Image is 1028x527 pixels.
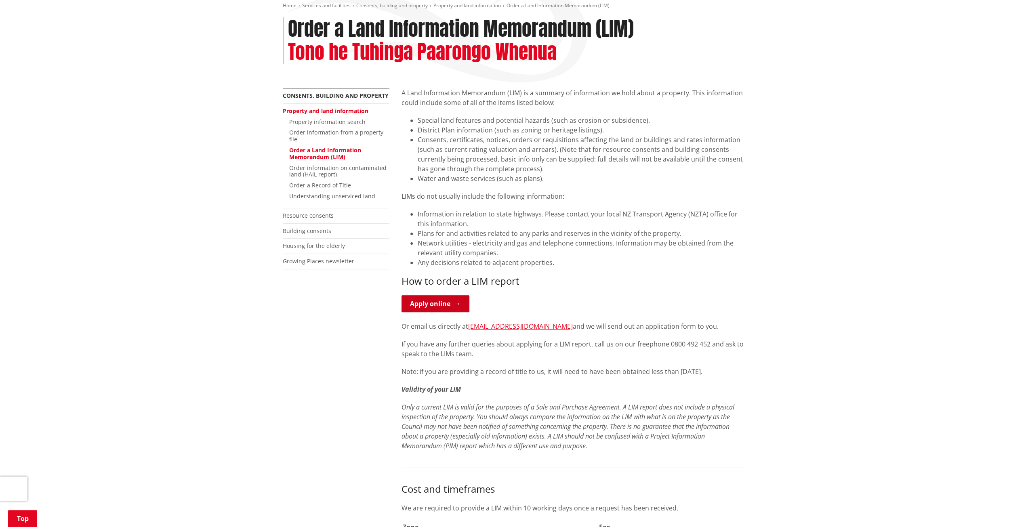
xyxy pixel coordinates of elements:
[289,128,383,143] a: Order information from a property file
[402,483,746,495] h3: Cost and timeframes
[302,2,351,9] a: Services and facilities
[402,275,746,287] h3: How to order a LIM report
[402,191,746,201] p: LIMs do not usually include the following information:
[283,242,345,250] a: Housing for the elderly
[289,118,366,126] a: Property information search
[283,212,334,219] a: Resource consents
[402,503,746,513] p: We are required to provide a LIM within 10 working days once a request has been received.
[289,146,361,161] a: Order a Land Information Memorandum (LIM)
[283,257,354,265] a: Growing Places newsletter
[402,88,746,107] p: A Land Information Memorandum (LIM) is a summary of information we hold about a property. This in...
[418,135,746,174] li: Consents, certificates, notices, orders or requisitions affecting the land or buildings and rates...
[433,2,501,9] a: Property and land information
[418,258,746,267] li: Any decisions related to adjacent properties.
[356,2,428,9] a: Consents, building and property
[288,40,557,64] h2: Tono he Tuhinga Paarongo Whenua
[418,125,746,135] li: District Plan information (such as zoning or heritage listings).
[283,2,746,9] nav: breadcrumb
[418,238,746,258] li: Network utilities - electricity and gas and telephone connections. Information may be obtained fr...
[468,322,573,331] a: [EMAIL_ADDRESS][DOMAIN_NAME]
[402,385,461,394] em: Validity of your LIM
[289,164,387,178] a: Order information on contaminated land (HAIL report)
[402,367,746,376] p: Note: if you are providing a record of title to us, it will need to have been obtained less than ...
[289,192,375,200] a: Understanding unserviced land
[418,115,746,125] li: Special land features and potential hazards (such as erosion or subsidence).
[288,17,634,41] h1: Order a Land Information Memorandum (LIM)
[402,339,746,359] p: If you have any further queries about applying for a LIM report, call us on our freephone 0800 49...
[289,181,351,189] a: Order a Record of Title
[283,227,331,235] a: Building consents
[283,2,296,9] a: Home
[418,209,746,229] li: Information in relation to state highways. Please contact your local NZ Transport Agency (NZTA) o...
[418,174,746,183] li: Water and waste services (such as plans).
[402,321,746,331] p: Or email us directly at and we will send out an application form to you.
[507,2,610,9] span: Order a Land Information Memorandum (LIM)
[402,403,734,450] em: Only a current LIM is valid for the purposes of a Sale and Purchase Agreement. A LIM report does ...
[8,510,37,527] a: Top
[283,92,389,99] a: Consents, building and property
[402,295,469,312] a: Apply online
[418,229,746,238] li: Plans for and activities related to any parks and reserves in the vicinity of the property.
[283,107,368,115] a: Property and land information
